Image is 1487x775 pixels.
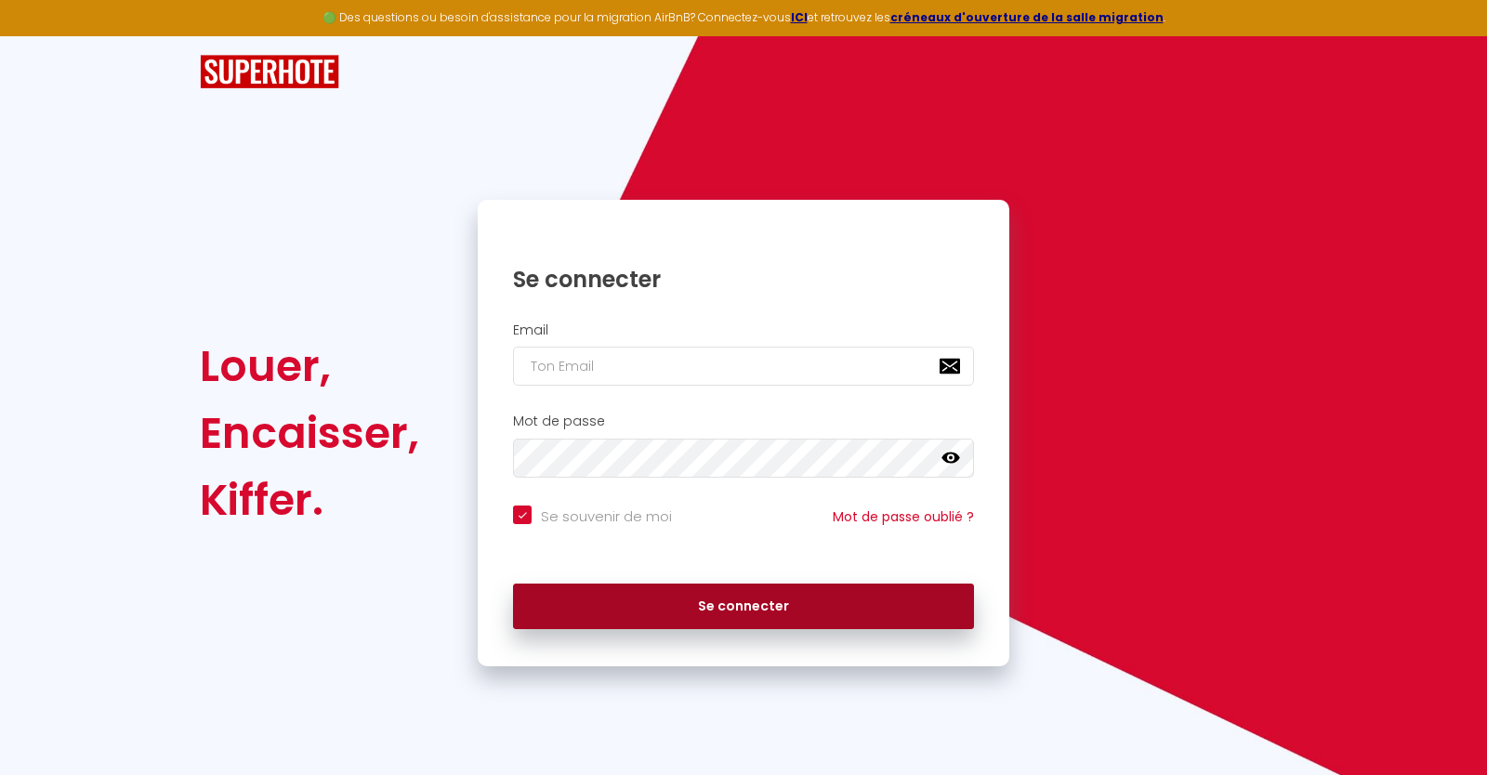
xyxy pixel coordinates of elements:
h1: Se connecter [513,265,974,294]
div: Encaisser, [200,400,419,466]
a: Mot de passe oublié ? [833,507,974,526]
h2: Mot de passe [513,414,974,429]
a: ICI [791,9,808,25]
img: SuperHote logo [200,55,339,89]
div: Kiffer. [200,466,419,533]
button: Se connecter [513,584,974,630]
input: Ton Email [513,347,974,386]
h2: Email [513,322,974,338]
a: créneaux d'ouverture de la salle migration [890,9,1164,25]
div: Louer, [200,333,419,400]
